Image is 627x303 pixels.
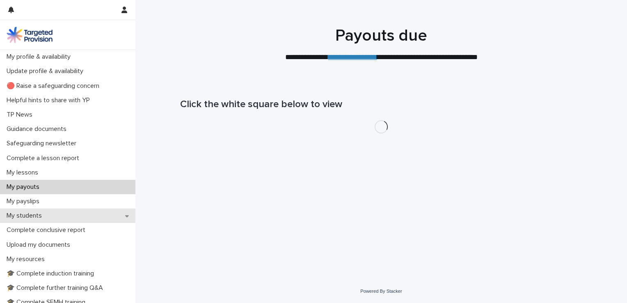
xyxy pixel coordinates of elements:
[3,96,96,104] p: Helpful hints to share with YP
[3,53,77,61] p: My profile & availability
[3,212,48,220] p: My students
[180,26,582,46] h1: Payouts due
[3,255,51,263] p: My resources
[3,154,86,162] p: Complete a lesson report
[3,270,101,278] p: 🎓 Complete induction training
[7,27,53,43] img: M5nRWzHhSzIhMunXDL62
[3,284,110,292] p: 🎓 Complete further training Q&A
[3,169,45,177] p: My lessons
[360,289,402,294] a: Powered By Stacker
[3,241,77,249] p: Upload my documents
[3,140,83,147] p: Safeguarding newsletter
[3,226,92,234] p: Complete conclusive report
[3,197,46,205] p: My payslips
[3,111,39,119] p: TP News
[3,82,106,90] p: 🔴 Raise a safeguarding concern
[3,67,90,75] p: Update profile & availability
[3,183,46,191] p: My payouts
[3,125,73,133] p: Guidance documents
[180,99,582,110] h1: Click the white square below to view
